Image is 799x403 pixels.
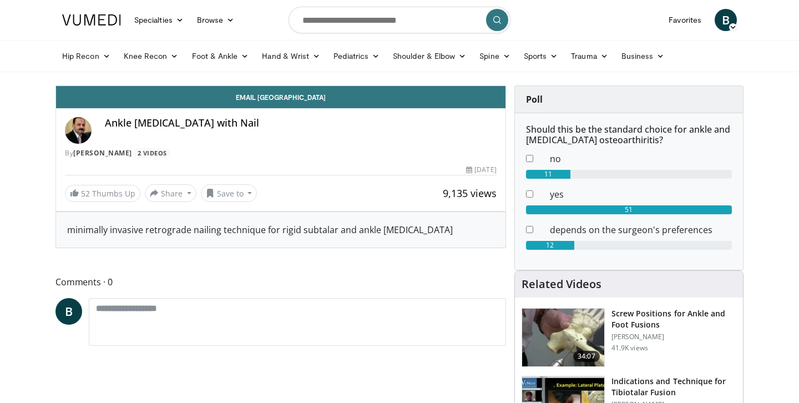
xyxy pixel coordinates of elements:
a: Pediatrics [327,45,386,67]
dd: depends on the surgeon's preferences [542,223,740,236]
a: Sports [517,45,565,67]
a: Foot & Ankle [185,45,256,67]
img: 67572_0000_3.png.150x105_q85_crop-smart_upscale.jpg [522,309,604,366]
button: Share [145,184,196,202]
div: By [65,148,497,158]
dd: no [542,152,740,165]
a: 34:07 Screw Positions for Ankle and Foot Fusions [PERSON_NAME] 41.9K views [522,308,736,367]
h4: Ankle [MEDICAL_DATA] with Nail [105,117,497,129]
a: Hand & Wrist [255,45,327,67]
h4: Related Videos [522,278,601,291]
h6: Should this be the standard choice for ankle and [MEDICAL_DATA] osteoarthiritis? [526,124,732,145]
span: 34:07 [573,351,600,362]
div: [DATE] [466,165,496,175]
h3: Screw Positions for Ankle and Foot Fusions [611,308,736,330]
div: 12 [526,241,574,250]
a: Hip Recon [55,45,117,67]
a: [PERSON_NAME] [73,148,132,158]
div: 11 [526,170,570,179]
div: 51 [526,205,732,214]
a: Business [615,45,671,67]
img: VuMedi Logo [62,14,121,26]
a: Spine [473,45,517,67]
a: Email [GEOGRAPHIC_DATA] [56,86,505,108]
button: Save to [201,184,257,202]
a: B [715,9,737,31]
span: 9,135 views [443,187,497,200]
a: Specialties [128,9,190,31]
dd: yes [542,188,740,201]
a: 2 Videos [134,148,170,158]
span: 52 [81,188,90,199]
h3: Indications and Technique for Tibiotalar Fusion [611,376,736,398]
a: B [55,298,82,325]
p: [PERSON_NAME] [611,333,736,341]
input: Search topics, interventions [289,7,510,33]
p: 41.9K views [611,344,648,352]
img: Avatar [65,117,92,144]
div: minimally invasive retrograde nailing technique for rigid subtalar and ankle [MEDICAL_DATA] [67,223,494,236]
a: Shoulder & Elbow [386,45,473,67]
a: Favorites [662,9,708,31]
a: Knee Recon [117,45,185,67]
a: Trauma [564,45,615,67]
strong: Poll [526,93,543,105]
span: Comments 0 [55,275,506,289]
a: 52 Thumbs Up [65,185,140,202]
a: Browse [190,9,241,31]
